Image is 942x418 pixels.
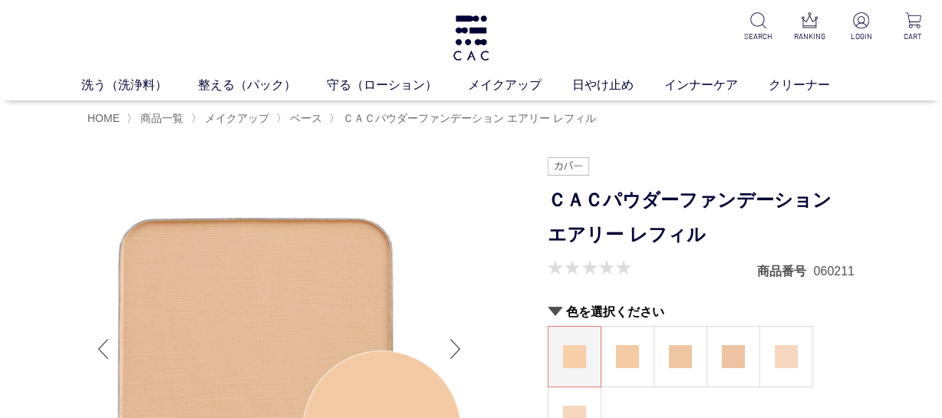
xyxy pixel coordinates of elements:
[722,345,745,368] img: アーモンドオークル
[616,345,639,368] img: マカダミアオークル
[572,76,664,94] a: 日やけ止め
[664,76,769,94] a: インナーケア
[87,112,120,124] a: HOME
[548,304,855,320] h2: 色を選択ください
[845,31,878,42] p: LOGIN
[137,112,183,124] a: 商品一覧
[757,263,814,279] dt: 商品番号
[601,327,654,387] a: マカダミアオークル
[741,31,774,42] p: SEARCH
[81,76,198,94] a: 洗う（洗浄料）
[290,112,322,124] span: ベース
[814,263,855,279] dd: 060211
[440,318,471,380] div: Next slide
[202,112,269,124] a: メイクアップ
[548,157,589,176] img: カバー
[276,111,326,126] li: 〉
[451,15,491,61] img: logo
[327,76,468,94] a: 守る（ローション）
[343,112,596,124] span: ＣＡＣパウダーファンデーション エアリー レフィル
[845,12,878,42] a: LOGIN
[329,111,600,126] li: 〉
[775,345,798,368] img: ピーチアイボリー
[760,327,812,387] a: ピーチアイボリー
[793,31,826,42] p: RANKING
[140,112,183,124] span: 商品一覧
[654,327,706,387] a: ヘーゼルオークル
[601,326,654,387] dl: マカダミアオークル
[759,326,813,387] dl: ピーチアイボリー
[287,112,322,124] a: ベース
[548,183,855,252] h1: ＣＡＣパウダーファンデーション エアリー レフィル
[654,326,707,387] dl: ヘーゼルオークル
[706,326,760,387] dl: アーモンドオークル
[198,76,327,94] a: 整える（パック）
[793,12,826,42] a: RANKING
[87,318,118,380] div: Previous slide
[191,111,273,126] li: 〉
[669,345,692,368] img: ヘーゼルオークル
[563,345,586,368] img: ココナッツオークル
[340,112,596,124] a: ＣＡＣパウダーファンデーション エアリー レフィル
[769,76,861,94] a: クリーナー
[468,76,572,94] a: メイクアップ
[897,31,930,42] p: CART
[707,327,759,387] a: アーモンドオークル
[548,326,601,387] dl: ココナッツオークル
[127,111,187,126] li: 〉
[205,112,269,124] span: メイクアップ
[741,12,774,42] a: SEARCH
[897,12,930,42] a: CART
